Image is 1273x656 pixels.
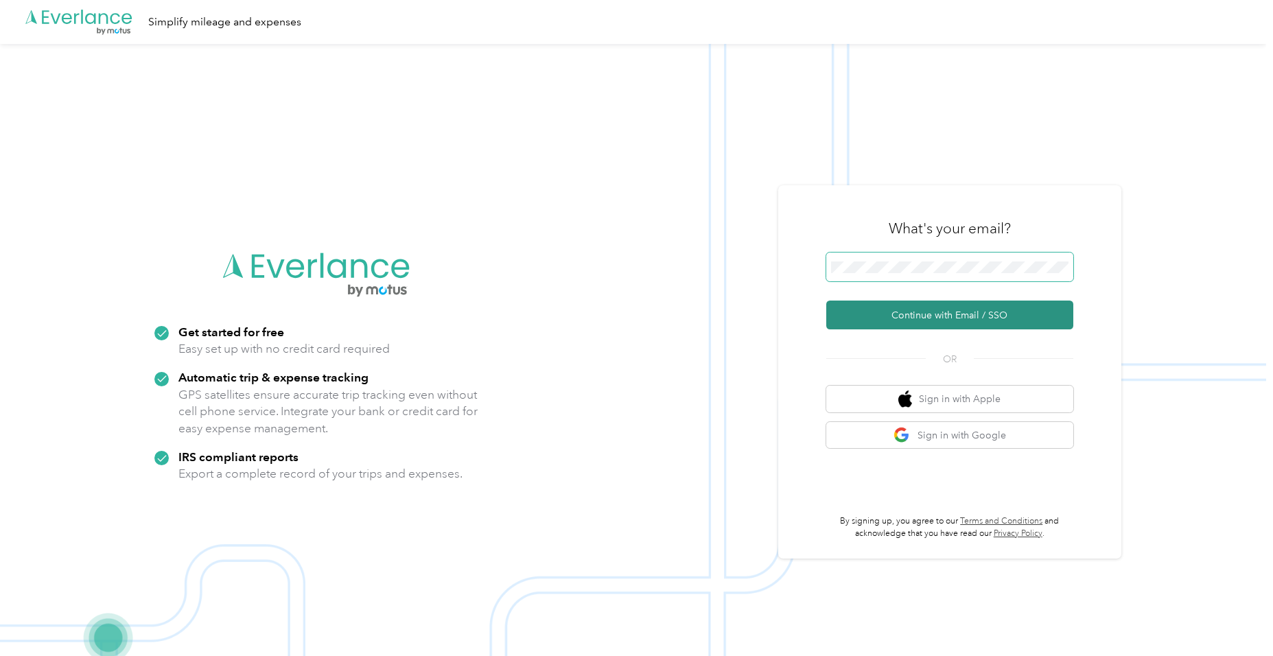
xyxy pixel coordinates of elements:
[826,386,1073,412] button: apple logoSign in with Apple
[178,449,299,464] strong: IRS compliant reports
[178,340,390,358] p: Easy set up with no credit card required
[960,516,1042,526] a: Terms and Conditions
[894,427,911,444] img: google logo
[148,14,301,31] div: Simplify mileage and expenses
[898,390,912,408] img: apple logo
[178,325,284,339] strong: Get started for free
[178,370,369,384] strong: Automatic trip & expense tracking
[826,515,1073,539] p: By signing up, you agree to our and acknowledge that you have read our .
[826,301,1073,329] button: Continue with Email / SSO
[178,465,463,482] p: Export a complete record of your trips and expenses.
[889,219,1011,238] h3: What's your email?
[926,352,974,366] span: OR
[826,422,1073,449] button: google logoSign in with Google
[178,386,478,437] p: GPS satellites ensure accurate trip tracking even without cell phone service. Integrate your bank...
[994,528,1042,539] a: Privacy Policy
